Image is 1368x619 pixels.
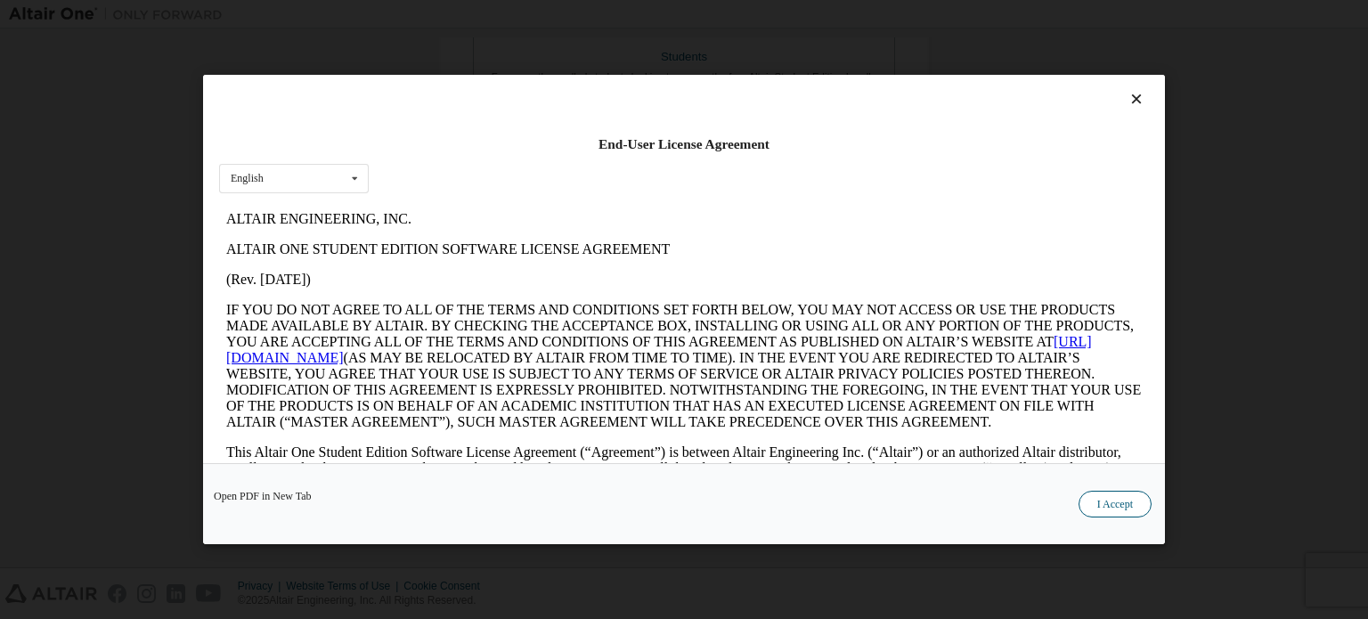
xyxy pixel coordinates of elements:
[7,68,923,84] p: (Rev. [DATE])
[214,491,312,501] a: Open PDF in New Tab
[1079,491,1152,517] button: I Accept
[7,37,923,53] p: ALTAIR ONE STUDENT EDITION SOFTWARE LICENSE AGREEMENT
[219,135,1149,153] div: End-User License Agreement
[7,7,923,23] p: ALTAIR ENGINEERING, INC.
[231,173,264,183] div: English
[7,98,923,226] p: IF YOU DO NOT AGREE TO ALL OF THE TERMS AND CONDITIONS SET FORTH BELOW, YOU MAY NOT ACCESS OR USE...
[7,130,873,161] a: [URL][DOMAIN_NAME]
[7,240,923,305] p: This Altair One Student Edition Software License Agreement (“Agreement”) is between Altair Engine...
